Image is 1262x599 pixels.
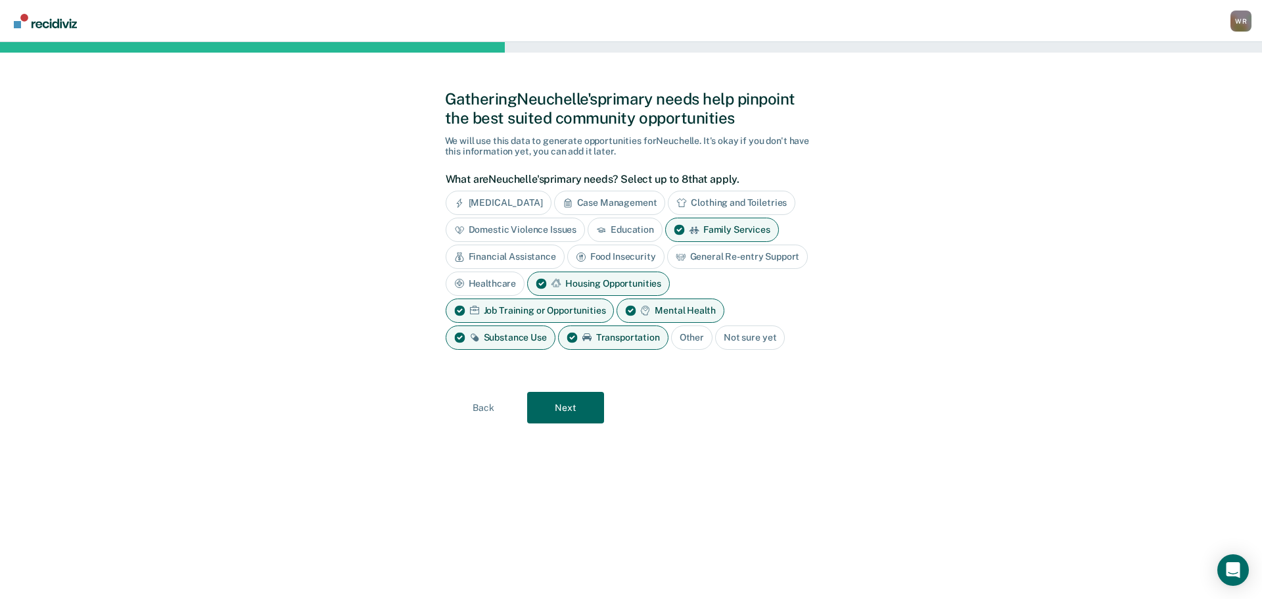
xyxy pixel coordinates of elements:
[715,325,785,350] div: Not sure yet
[617,299,724,323] div: Mental Health
[1217,554,1249,586] div: Open Intercom Messenger
[668,191,795,215] div: Clothing and Toiletries
[14,14,77,28] img: Recidiviz
[667,245,808,269] div: General Re-entry Support
[446,299,615,323] div: Job Training or Opportunities
[446,245,565,269] div: Financial Assistance
[665,218,779,242] div: Family Services
[527,272,670,296] div: Housing Opportunities
[445,392,522,423] button: Back
[558,325,668,350] div: Transportation
[446,173,810,185] label: What are Neuchelle's primary needs? Select up to 8 that apply.
[446,191,551,215] div: [MEDICAL_DATA]
[446,218,586,242] div: Domestic Violence Issues
[446,272,525,296] div: Healthcare
[445,89,818,128] div: Gathering Neuchelle's primary needs help pinpoint the best suited community opportunities
[527,392,604,423] button: Next
[554,191,666,215] div: Case Management
[588,218,663,242] div: Education
[1230,11,1251,32] div: W R
[567,245,665,269] div: Food Insecurity
[445,135,818,158] div: We will use this data to generate opportunities for Neuchelle . It's okay if you don't have this ...
[1230,11,1251,32] button: Profile dropdown button
[671,325,713,350] div: Other
[446,325,555,350] div: Substance Use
